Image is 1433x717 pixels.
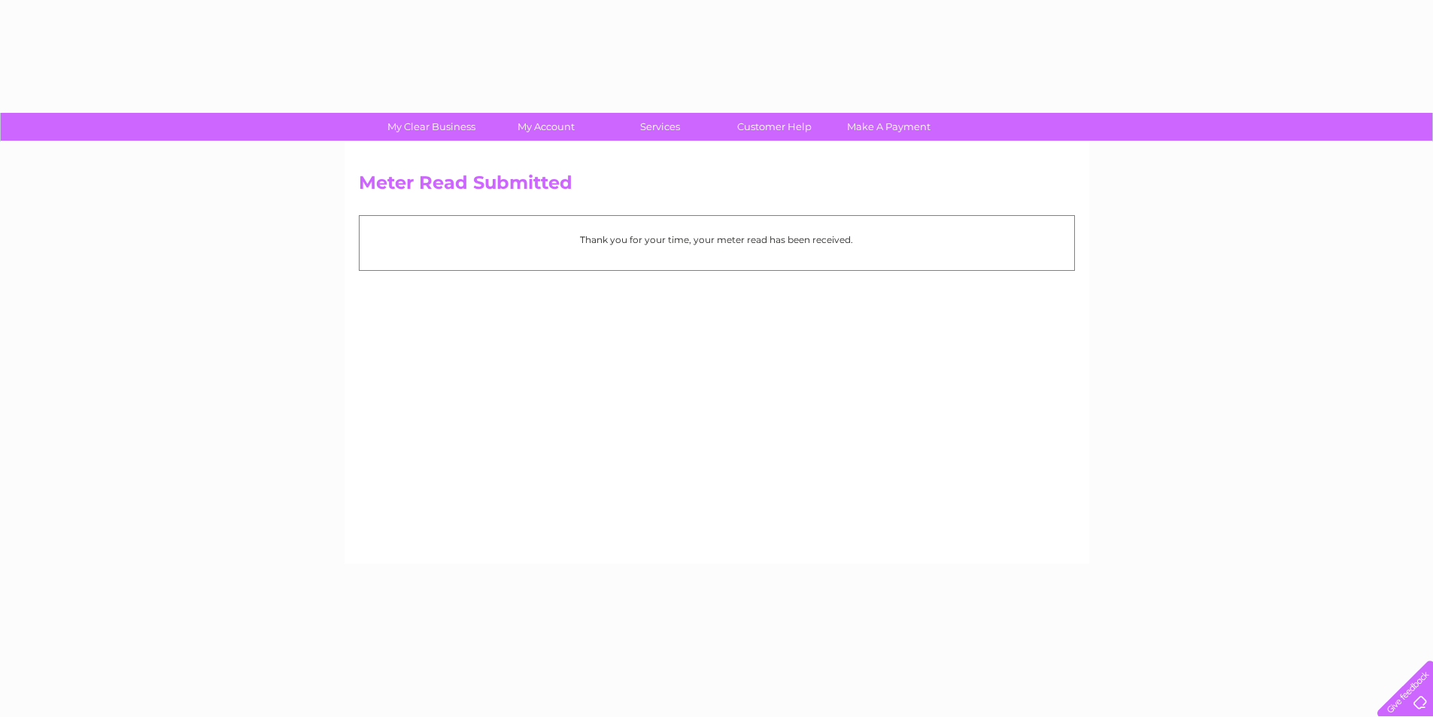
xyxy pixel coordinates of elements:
[484,113,608,141] a: My Account
[827,113,951,141] a: Make A Payment
[367,232,1067,247] p: Thank you for your time, your meter read has been received.
[712,113,836,141] a: Customer Help
[598,113,722,141] a: Services
[369,113,493,141] a: My Clear Business
[359,172,1075,201] h2: Meter Read Submitted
